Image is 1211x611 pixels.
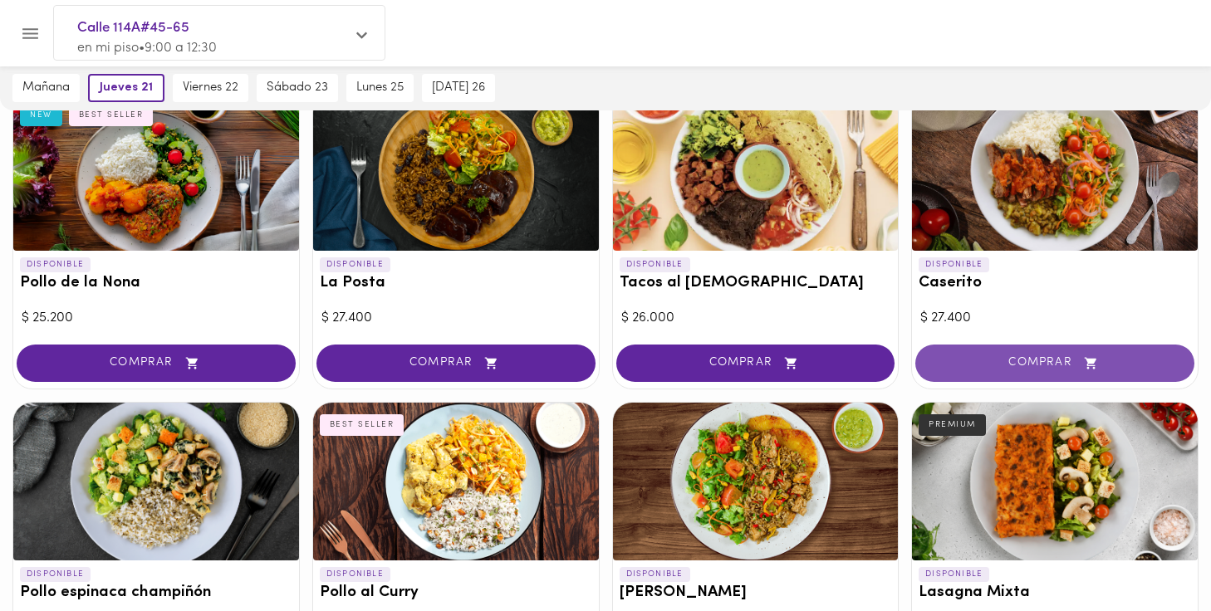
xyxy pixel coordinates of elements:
span: mañana [22,81,70,95]
div: BEST SELLER [320,414,404,436]
button: COMPRAR [915,345,1194,382]
h3: La Posta [320,275,592,292]
p: DISPONIBLE [20,567,91,582]
div: NEW [20,105,62,126]
span: lunes 25 [356,81,404,95]
h3: Pollo espinaca champiñón [20,584,292,602]
button: mañana [12,74,80,102]
div: La Posta [313,93,599,251]
h3: Lasagna Mixta [919,584,1191,602]
span: COMPRAR [37,356,275,370]
div: $ 25.200 [22,309,291,328]
button: COMPRAR [316,345,596,382]
h3: Tacos al [DEMOGRAPHIC_DATA] [620,275,892,292]
p: DISPONIBLE [620,567,690,582]
span: COMPRAR [936,356,1174,370]
div: $ 27.400 [321,309,591,328]
span: COMPRAR [337,356,575,370]
button: sábado 23 [257,74,338,102]
div: Pollo de la Nona [13,93,299,251]
button: Menu [10,13,51,54]
h3: Pollo de la Nona [20,275,292,292]
span: viernes 22 [183,81,238,95]
button: lunes 25 [346,74,414,102]
div: Pollo al Curry [313,403,599,560]
div: Lasagna Mixta [912,403,1198,560]
p: DISPONIBLE [320,257,390,272]
span: [DATE] 26 [432,81,485,95]
span: COMPRAR [637,356,875,370]
div: Caserito [912,93,1198,251]
span: en mi piso • 9:00 a 12:30 [77,42,217,55]
iframe: Messagebird Livechat Widget [1115,515,1194,594]
h3: [PERSON_NAME] [620,584,892,602]
p: DISPONIBLE [20,257,91,272]
div: Pollo espinaca champiñón [13,403,299,560]
h3: Caserito [919,275,1191,292]
button: jueves 21 [88,74,164,102]
div: $ 27.400 [920,309,1189,328]
span: Calle 114A#45-65 [77,17,345,39]
button: [DATE] 26 [422,74,495,102]
button: viernes 22 [173,74,248,102]
div: $ 26.000 [621,309,890,328]
div: PREMIUM [919,414,986,436]
p: DISPONIBLE [919,567,989,582]
div: Tacos al Pastor [613,93,899,251]
h3: Pollo al Curry [320,584,592,602]
p: DISPONIBLE [320,567,390,582]
p: DISPONIBLE [919,257,989,272]
div: Arroz chaufa [613,403,899,560]
button: COMPRAR [17,345,296,382]
span: jueves 21 [100,81,153,95]
p: DISPONIBLE [620,257,690,272]
span: sábado 23 [267,81,328,95]
button: COMPRAR [616,345,895,382]
div: BEST SELLER [69,105,154,126]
